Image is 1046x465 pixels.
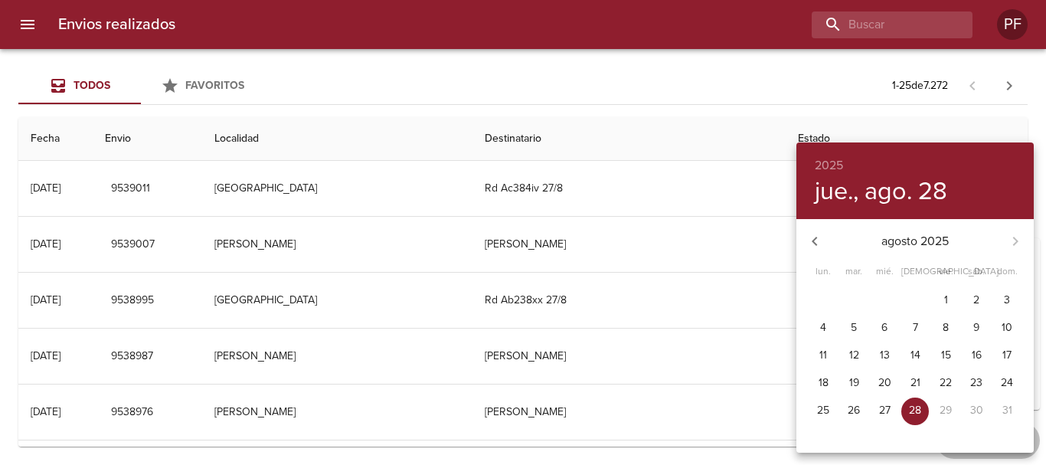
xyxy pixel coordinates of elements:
[849,375,859,391] p: 19
[809,398,837,425] button: 25
[815,176,947,207] button: jue., ago. 28
[848,403,860,418] p: 26
[944,293,948,308] p: 1
[973,320,979,336] p: 9
[932,315,959,342] button: 8
[851,320,857,336] p: 5
[871,370,898,398] button: 20
[963,264,990,280] span: sáb.
[840,398,868,425] button: 26
[910,375,920,391] p: 21
[901,370,929,398] button: 21
[932,342,959,370] button: 15
[901,264,929,280] span: [DEMOGRAPHIC_DATA].
[871,398,898,425] button: 27
[963,315,990,342] button: 9
[809,315,837,342] button: 4
[993,342,1021,370] button: 17
[932,287,959,315] button: 1
[940,375,952,391] p: 22
[963,370,990,398] button: 23
[970,375,982,391] p: 23
[815,155,843,176] button: 2025
[993,287,1021,315] button: 3
[973,293,979,308] p: 2
[840,315,868,342] button: 5
[817,403,829,418] p: 25
[901,342,929,370] button: 14
[819,375,829,391] p: 18
[909,403,921,418] p: 28
[972,348,982,363] p: 16
[809,342,837,370] button: 11
[871,315,898,342] button: 6
[880,348,890,363] p: 13
[809,370,837,398] button: 18
[878,375,891,391] p: 20
[901,315,929,342] button: 7
[809,264,837,280] span: lun.
[913,320,918,336] p: 7
[1002,320,1012,336] p: 10
[820,320,826,336] p: 4
[932,370,959,398] button: 22
[993,264,1021,280] span: dom.
[879,403,891,418] p: 27
[840,264,868,280] span: mar.
[941,348,951,363] p: 15
[871,264,898,280] span: mié.
[833,232,997,251] p: agosto 2025
[963,342,990,370] button: 16
[901,398,929,425] button: 28
[910,348,920,363] p: 14
[1002,348,1012,363] p: 17
[963,287,990,315] button: 2
[1001,375,1013,391] p: 24
[871,342,898,370] button: 13
[993,370,1021,398] button: 24
[932,264,959,280] span: vie.
[840,370,868,398] button: 19
[840,342,868,370] button: 12
[881,320,887,336] p: 6
[1004,293,1010,308] p: 3
[819,348,827,363] p: 11
[849,348,859,363] p: 12
[943,320,949,336] p: 8
[993,315,1021,342] button: 10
